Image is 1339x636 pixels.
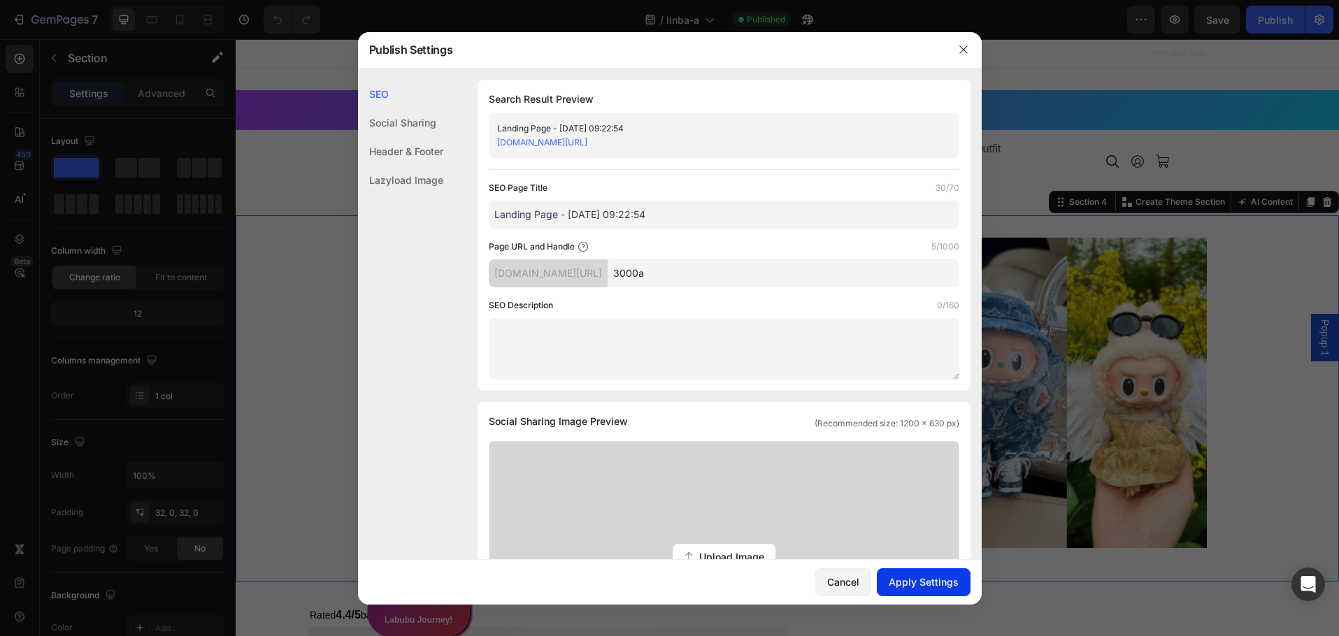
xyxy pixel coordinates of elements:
div: Publish Settings [358,31,945,68]
h1: Search Result Preview [489,91,959,108]
input: Handle [608,259,959,287]
div: Social Sharing [358,108,443,137]
label: SEO Page Title [489,181,547,195]
button: Apply Settings [877,568,971,596]
label: SEO Description [489,298,553,312]
span: Labubu Journey! [149,576,217,586]
div: Cancel [827,574,859,589]
div: Section 4 [831,157,874,169]
span: (Recommended size: 1200 x 630 px) [815,417,959,430]
span: Start Your [163,555,203,565]
a: [DOMAIN_NAME][URL] [497,137,587,147]
button: Cancel [815,568,871,596]
div: [DOMAIN_NAME][URL] [489,259,608,287]
div: Lazyload Image [358,166,443,194]
label: 30/70 [936,181,959,195]
img: gempages_514502434173748208-f56bc97f-37ca-4309-8394-48483cb3cedd.webp [149,91,254,154]
span: Social Sharing Image Preview [489,413,628,430]
div: SEO [358,80,443,108]
input: Title [489,201,959,229]
p: Create Theme Section [900,157,989,169]
label: 5/1000 [931,240,959,254]
label: Page URL and Handle [489,240,575,254]
div: Apply Settings [889,574,959,589]
label: 0/160 [937,298,959,312]
span: Upload Image [699,549,764,564]
span: Popup 1 [1082,280,1096,317]
strong: Buy 2 get 60% off, buy 3 get 50% off [456,64,647,76]
div: Open Intercom Messenger [1291,568,1325,601]
button: <p><span style="font-size:12px;">Start Your&nbsp;</span><br><span style="font-size:12px;">Labubu ... [132,544,234,597]
div: Landing Page - [DATE] 09:22:54 [497,122,928,136]
button: AI Content [998,154,1060,171]
span: Home All Products Luxury-Inspired Outfits Celebrity Inspired Outfit Pokémon-inspired Outfit Stree... [277,103,771,142]
div: Header & Footer [358,137,443,166]
img: gempages_514502434173748208-fa428bd4-9560-4140-a923-86453812440c.webp [132,198,971,509]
